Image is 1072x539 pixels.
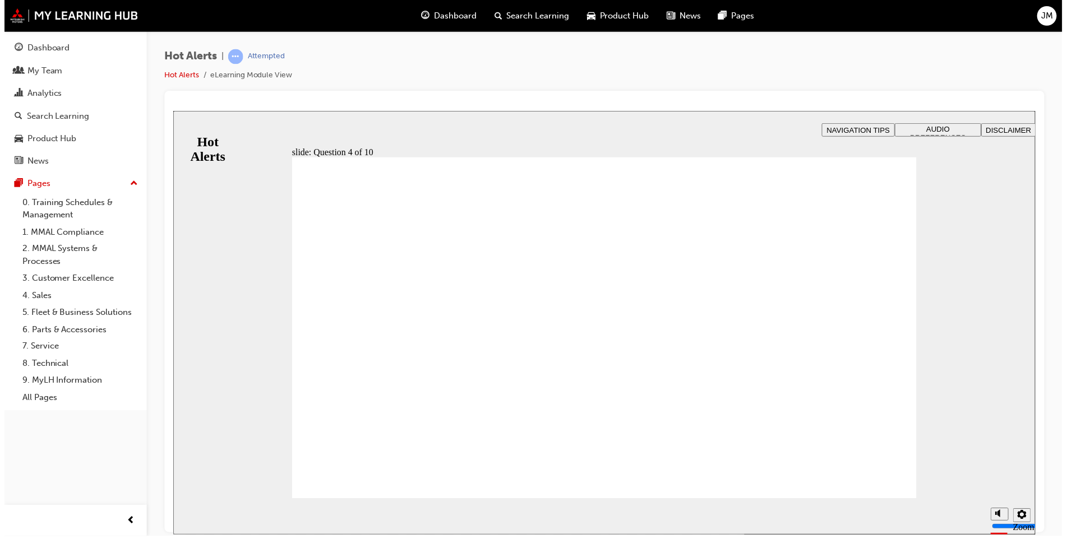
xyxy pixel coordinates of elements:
[666,9,674,23] span: news-icon
[741,14,797,31] span: AUDIO PREFERENCES
[505,10,568,22] span: Search Learning
[23,133,72,146] div: Product Hub
[13,340,138,357] a: 7. Service
[816,389,861,426] div: misc controls
[844,399,862,413] button: Settings
[13,323,138,340] a: 6. Parts & Accessories
[207,69,289,82] li: eLearning Module View
[10,180,19,190] span: pages-icon
[484,4,577,27] a: search-iconSearch Learning
[126,178,134,192] span: up-icon
[13,195,138,225] a: 0. Training Schedules & Management
[844,413,866,443] label: Zoom to fit
[657,4,709,27] a: news-iconNews
[13,305,138,323] a: 5. Fleet & Business Solutions
[23,156,44,169] div: News
[410,4,484,27] a: guage-iconDashboard
[822,399,840,412] button: Mute (Ctrl+Alt+M)
[812,12,867,26] button: DISCLAIMER
[10,67,19,77] span: people-icon
[23,178,46,191] div: Pages
[161,71,196,80] a: Hot Alerts
[10,44,19,54] span: guage-icon
[22,110,85,123] div: Search Learning
[657,15,720,24] span: NAVIGATION TIPS
[599,10,648,22] span: Product Hub
[123,517,132,531] span: prev-icon
[10,89,19,99] span: chart-icon
[10,134,19,145] span: car-icon
[4,106,138,127] a: Search Learning
[577,4,657,27] a: car-iconProduct Hub
[4,174,138,195] button: Pages
[823,413,895,422] input: volume
[218,50,220,63] span: |
[23,65,58,78] div: My Team
[13,374,138,391] a: 9. MyLH Information
[432,10,475,22] span: Dashboard
[4,129,138,150] a: Product Hub
[4,36,138,174] button: DashboardMy TeamAnalyticsSearch LearningProduct HubNews
[23,42,66,55] div: Dashboard
[586,9,594,23] span: car-icon
[709,4,763,27] a: pages-iconPages
[4,83,138,104] a: Analytics
[10,112,18,122] span: search-icon
[13,289,138,306] a: 4. Sales
[13,357,138,374] a: 8. Technical
[419,9,428,23] span: guage-icon
[731,10,754,22] span: Pages
[6,8,135,23] img: mmal
[1038,6,1058,26] button: JM
[23,87,58,100] div: Analytics
[817,15,862,24] span: DISCLAIMER
[652,12,726,26] button: NAVIGATION TIPS
[161,50,214,63] span: Hot Alerts
[493,9,501,23] span: search-icon
[4,152,138,173] a: News
[13,241,138,271] a: 2. MMAL Systems & Processes
[1042,10,1054,22] span: JM
[4,61,138,82] a: My Team
[4,38,138,59] a: Dashboard
[13,391,138,408] a: All Pages
[679,10,700,22] span: News
[225,49,240,64] span: learningRecordVerb_ATTEMPT-icon
[718,9,727,23] span: pages-icon
[244,52,282,62] div: Attempted
[13,225,138,242] a: 1. MMAL Compliance
[10,157,19,168] span: news-icon
[13,271,138,289] a: 3. Customer Excellence
[726,12,812,26] button: AUDIO PREFERENCES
